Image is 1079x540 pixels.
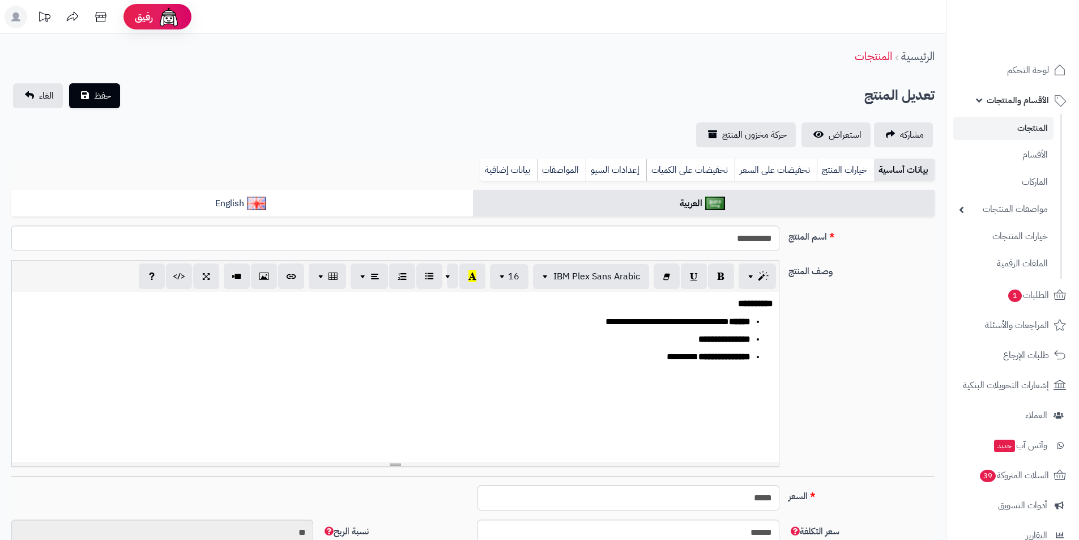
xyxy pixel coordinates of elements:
span: السلات المتروكة [979,467,1049,483]
a: أدوات التسويق [953,492,1072,519]
img: العربية [705,197,725,210]
span: 16 [508,270,519,283]
a: بيانات إضافية [480,159,537,181]
a: إعدادات السيو [586,159,646,181]
label: وصف المنتج [784,260,939,278]
span: رفيق [135,10,153,24]
span: حركة مخزون المنتج [722,128,787,142]
a: تحديثات المنصة [30,6,58,31]
a: طلبات الإرجاع [953,342,1072,369]
button: حفظ [69,83,120,108]
img: ai-face.png [157,6,180,28]
a: مواصفات المنتجات [953,197,1054,222]
span: 1 [1008,289,1022,301]
span: الغاء [39,89,54,103]
span: إشعارات التحويلات البنكية [963,377,1049,393]
label: السعر [784,485,939,503]
span: الأقسام والمنتجات [987,92,1049,108]
a: خيارات المنتج [817,159,874,181]
a: إشعارات التحويلات البنكية [953,372,1072,399]
button: IBM Plex Sans Arabic [533,264,649,289]
a: المراجعات والأسئلة [953,312,1072,339]
a: الأقسام [953,143,1054,167]
span: IBM Plex Sans Arabic [553,270,640,283]
a: لوحة التحكم [953,57,1072,84]
span: حفظ [94,89,111,103]
a: حركة مخزون المنتج [696,122,796,147]
span: مشاركه [900,128,924,142]
span: جديد [994,440,1015,452]
span: لوحة التحكم [1007,62,1049,78]
a: الماركات [953,170,1054,194]
label: اسم المنتج [784,226,939,244]
span: نسبة الربح [322,525,369,538]
span: المراجعات والأسئلة [985,317,1049,333]
a: خيارات المنتجات [953,224,1054,249]
a: مشاركه [874,122,933,147]
a: الطلبات1 [953,282,1072,309]
img: English [247,197,267,210]
a: الملفات الرقمية [953,252,1054,276]
a: المواصفات [537,159,586,181]
span: أدوات التسويق [998,498,1047,513]
span: 39 [980,469,996,482]
a: المنتجات [855,48,892,65]
a: الرئيسية [901,48,935,65]
span: الطلبات [1007,287,1049,303]
span: استعراض [829,128,862,142]
span: طلبات الإرجاع [1003,347,1049,363]
span: سعر التكلفة [788,525,839,538]
span: العملاء [1025,407,1047,423]
a: تخفيضات على الكميات [646,159,735,181]
span: وآتس آب [993,437,1047,453]
a: الغاء [13,83,63,108]
a: العربية [473,190,935,218]
button: 16 [490,264,528,289]
h2: تعديل المنتج [864,84,935,107]
img: logo-2.png [1002,28,1068,52]
a: تخفيضات على السعر [735,159,817,181]
a: السلات المتروكة39 [953,462,1072,489]
a: استعراض [801,122,871,147]
a: وآتس آبجديد [953,432,1072,459]
a: English [11,190,473,218]
a: العملاء [953,402,1072,429]
a: المنتجات [953,117,1054,140]
a: بيانات أساسية [874,159,935,181]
